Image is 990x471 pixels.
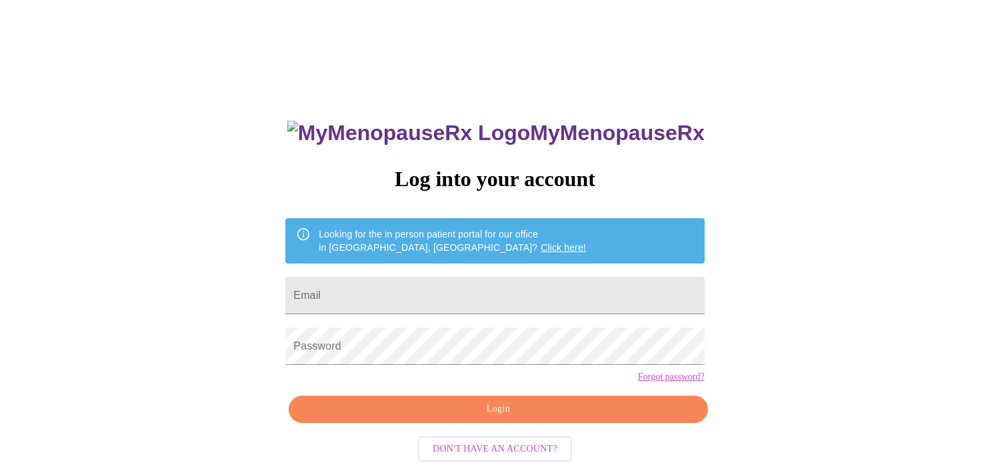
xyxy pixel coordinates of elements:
img: MyMenopauseRx Logo [287,121,530,145]
span: Login [304,401,692,418]
h3: Log into your account [285,167,704,191]
button: Don't have an account? [418,436,572,462]
a: Forgot password? [638,372,705,382]
button: Login [289,396,707,423]
a: Don't have an account? [415,442,575,454]
span: Don't have an account? [433,441,557,458]
a: Click here! [541,242,586,253]
h3: MyMenopauseRx [287,121,705,145]
div: Looking for the in person patient portal for our office in [GEOGRAPHIC_DATA], [GEOGRAPHIC_DATA]? [319,222,586,260]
